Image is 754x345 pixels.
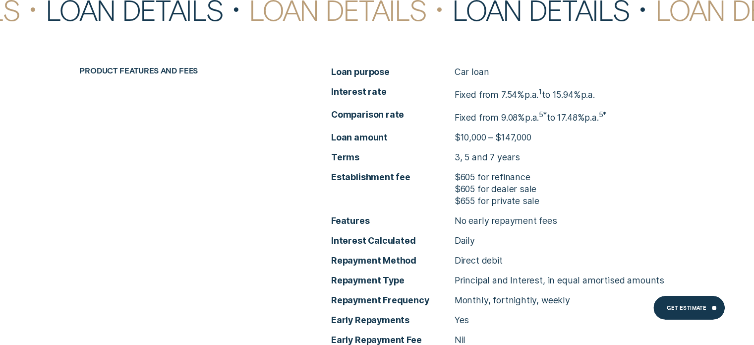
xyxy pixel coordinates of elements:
span: Early Repayments [331,314,455,326]
span: Repayment Type [331,275,455,286]
p: $655 for private sale [455,195,539,207]
span: Per Annum [525,112,539,123]
span: Comparison rate [331,109,455,121]
span: p.a. [524,89,538,100]
span: p.a. [584,112,598,123]
span: Repayment Method [331,255,455,267]
div: Product features and fees [75,66,276,75]
span: p.a. [525,112,539,123]
p: No early repayment fees [455,215,557,227]
span: Per Annum [580,89,594,100]
p: Direct debit [455,255,503,267]
p: Monthly, fortnightly, weekly [455,294,570,306]
a: Get Estimate [653,296,725,320]
span: Loan purpose [331,66,455,78]
span: Interest rate [331,86,455,98]
span: Per Annum [584,112,598,123]
span: Loan amount [331,132,455,143]
p: Car loan [455,66,489,78]
p: Fixed from 7.54% to 15.94% [455,86,595,101]
p: Principal and Interest, in equal amortised amounts [455,275,664,286]
span: Interest Calculated [331,235,455,247]
sup: 1 [538,87,542,96]
span: Features [331,215,455,227]
span: Terms [331,151,455,163]
span: p.a. [580,89,594,100]
p: Yes [455,314,469,326]
p: $10,000 – $147,000 [455,132,531,143]
p: Fixed from 9.08% to 17.48% [455,109,606,124]
span: Establishment fee [331,171,455,183]
p: Daily [455,235,475,247]
span: Repayment Frequency [331,294,455,306]
span: Per Annum [524,89,538,100]
p: $605 for refinance $605 for dealer sale [455,171,539,195]
p: 3, 5 and 7 years [455,151,520,163]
